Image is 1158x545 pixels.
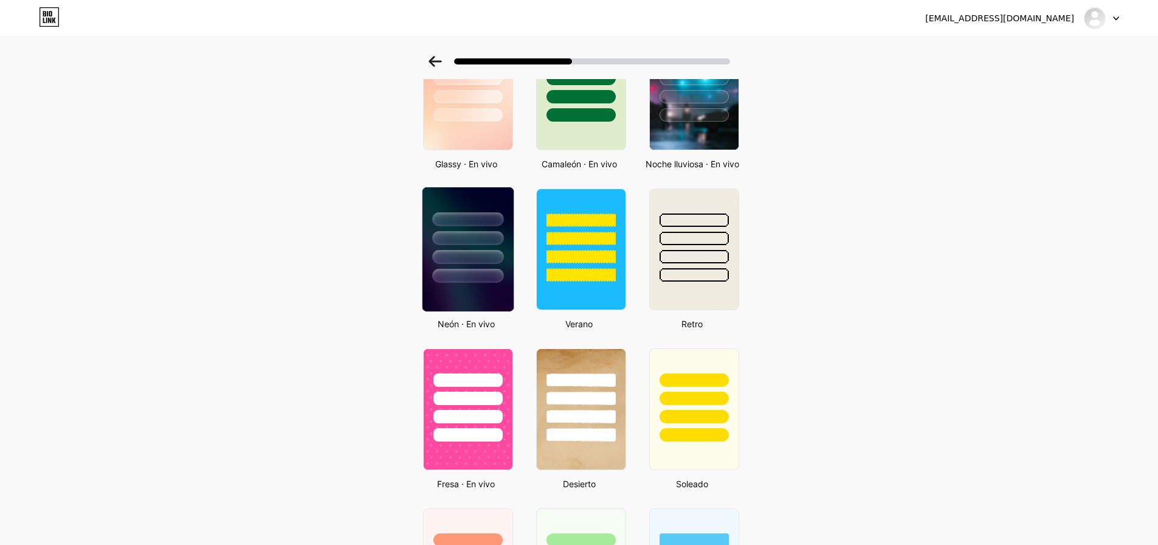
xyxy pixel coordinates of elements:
[422,187,513,311] img: neon.jpg
[1083,7,1106,30] img: Sinaloagaming
[437,479,495,489] font: Fresa · En vivo
[925,13,1074,23] font: [EMAIL_ADDRESS][DOMAIN_NAME]
[676,479,708,489] font: Soleado
[542,159,617,169] font: Camaleón · En vivo
[435,159,497,169] font: Glassy · En vivo
[565,319,593,329] font: Verano
[646,159,739,169] font: Noche lluviosa · En vivo
[563,479,596,489] font: Desierto
[438,319,495,329] font: Neón · En vivo
[681,319,703,329] font: Retro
